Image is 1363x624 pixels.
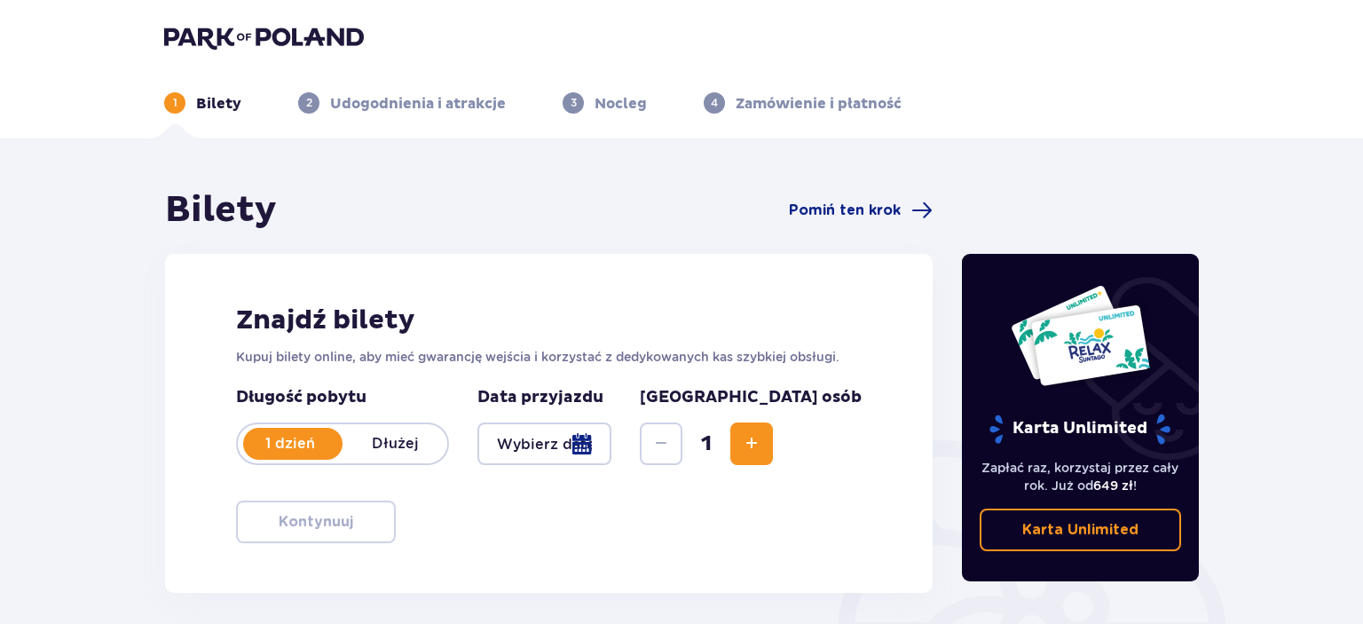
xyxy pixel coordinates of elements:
[571,95,577,111] p: 3
[980,509,1182,551] a: Karta Unlimited
[789,201,901,220] span: Pomiń ten krok
[988,414,1172,445] p: Karta Unlimited
[236,501,396,543] button: Kontynuuj
[236,387,449,408] p: Długość pobytu
[789,200,933,221] a: Pomiń ten krok
[711,95,718,111] p: 4
[236,348,862,366] p: Kupuj bilety online, aby mieć gwarancję wejścia i korzystać z dedykowanych kas szybkiej obsługi.
[196,94,241,114] p: Bilety
[1093,478,1133,493] span: 649 zł
[306,95,312,111] p: 2
[686,430,727,457] span: 1
[330,94,506,114] p: Udogodnienia i atrakcje
[980,459,1182,494] p: Zapłać raz, korzystaj przez cały rok. Już od !
[1022,520,1138,540] p: Karta Unlimited
[236,304,862,337] h2: Znajdź bilety
[165,188,277,233] h1: Bilety
[640,387,862,408] p: [GEOGRAPHIC_DATA] osób
[477,387,603,408] p: Data przyjazdu
[279,512,353,532] p: Kontynuuj
[595,94,647,114] p: Nocleg
[238,434,343,454] p: 1 dzień
[164,25,364,50] img: Park of Poland logo
[173,95,177,111] p: 1
[736,94,902,114] p: Zamówienie i płatność
[640,423,682,465] button: Decrease
[730,423,773,465] button: Increase
[343,434,447,454] p: Dłużej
